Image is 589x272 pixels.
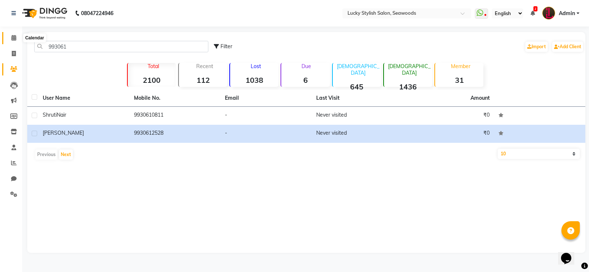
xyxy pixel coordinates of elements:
[283,63,329,70] p: Due
[333,82,381,91] strong: 645
[131,63,176,70] p: Total
[530,10,535,17] a: 2
[182,63,227,70] p: Recent
[435,75,483,85] strong: 31
[542,7,555,20] img: Admin
[281,75,329,85] strong: 6
[438,63,483,70] p: Member
[558,243,582,265] iframe: chat widget
[230,75,278,85] strong: 1038
[233,63,278,70] p: Lost
[57,112,66,118] span: Nair
[559,10,575,17] span: Admin
[23,33,46,42] div: Calendar
[130,125,221,143] td: 9930612528
[466,90,494,106] th: Amount
[19,3,69,24] img: logo
[221,43,232,50] span: Filter
[387,63,432,76] p: [DEMOGRAPHIC_DATA]
[384,82,432,91] strong: 1436
[533,6,537,11] span: 2
[525,42,548,52] a: Import
[38,90,130,107] th: User Name
[312,107,403,125] td: Never visited
[179,75,227,85] strong: 112
[130,107,221,125] td: 9930610811
[403,125,494,143] td: ₹0
[336,63,381,76] p: [DEMOGRAPHIC_DATA]
[312,90,403,107] th: Last Visit
[43,112,57,118] span: Shruti
[81,3,113,24] b: 08047224946
[130,90,221,107] th: Mobile No.
[128,75,176,85] strong: 2100
[403,107,494,125] td: ₹0
[221,107,312,125] td: -
[43,130,84,136] span: [PERSON_NAME]
[221,125,312,143] td: -
[34,41,208,52] input: Search by Name/Mobile/Email/Code
[221,90,312,107] th: Email
[552,42,583,52] a: Add Client
[312,125,403,143] td: Never visited
[59,149,73,160] button: Next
